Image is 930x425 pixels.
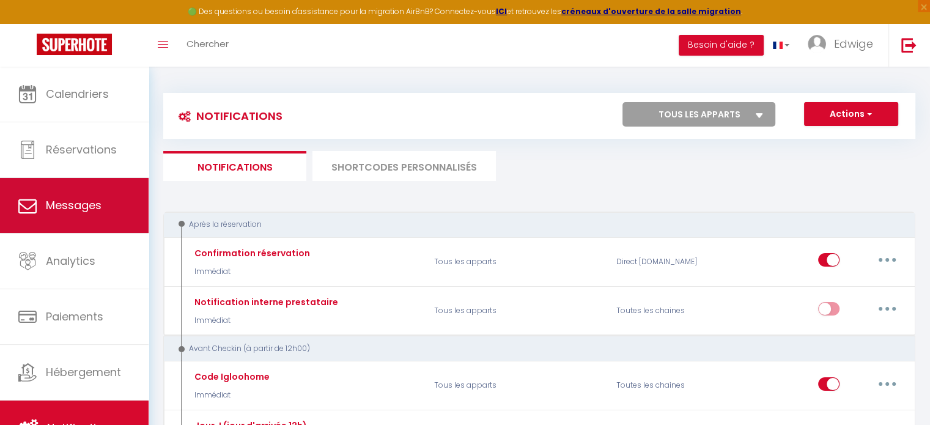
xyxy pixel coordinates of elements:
[496,6,507,17] a: ICI
[561,6,741,17] a: créneaux d'ouverture de la salle migration
[608,244,730,279] div: Direct [DOMAIN_NAME]
[191,370,270,383] div: Code Igloohome
[426,368,608,404] p: Tous les apparts
[191,246,310,260] div: Confirmation réservation
[172,102,282,130] h3: Notifications
[163,151,306,181] li: Notifications
[46,309,103,324] span: Paiements
[799,24,888,67] a: ... Edwige
[679,35,764,56] button: Besoin d'aide ?
[312,151,496,181] li: SHORTCODES PERSONNALISÉS
[46,86,109,102] span: Calendriers
[186,37,229,50] span: Chercher
[191,266,310,278] p: Immédiat
[804,102,898,127] button: Actions
[37,34,112,55] img: Super Booking
[46,253,95,268] span: Analytics
[426,244,608,279] p: Tous les apparts
[608,368,730,404] div: Toutes les chaines
[46,364,121,380] span: Hébergement
[608,293,730,328] div: Toutes les chaines
[10,5,46,42] button: Ouvrir le widget de chat LiveChat
[191,315,338,327] p: Immédiat
[177,24,238,67] a: Chercher
[834,36,873,51] span: Edwige
[46,198,101,213] span: Messages
[808,35,826,53] img: ...
[426,293,608,328] p: Tous les apparts
[175,219,890,231] div: Après la réservation
[175,343,890,355] div: Avant Checkin (à partir de 12h00)
[191,295,338,309] div: Notification interne prestataire
[46,142,117,157] span: Réservations
[901,37,917,53] img: logout
[191,390,270,401] p: Immédiat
